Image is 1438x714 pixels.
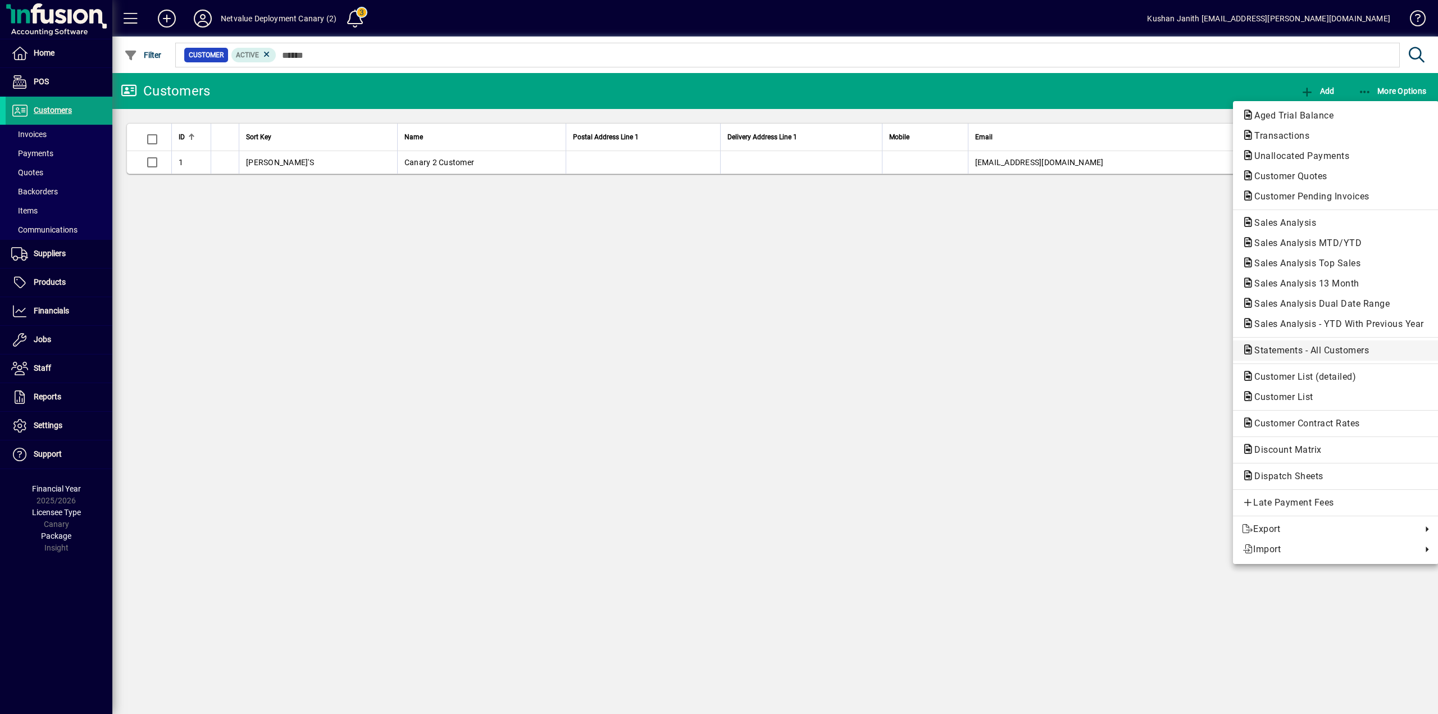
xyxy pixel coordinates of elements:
[1242,171,1333,181] span: Customer Quotes
[1242,217,1322,228] span: Sales Analysis
[1242,371,1362,382] span: Customer List (detailed)
[1242,496,1430,510] span: Late Payment Fees
[1242,191,1375,202] span: Customer Pending Invoices
[1242,110,1339,121] span: Aged Trial Balance
[1242,471,1329,481] span: Dispatch Sheets
[1242,444,1327,455] span: Discount Matrix
[1242,151,1355,161] span: Unallocated Payments
[1242,298,1395,309] span: Sales Analysis Dual Date Range
[1242,130,1315,141] span: Transactions
[1242,418,1366,429] span: Customer Contract Rates
[1242,319,1430,329] span: Sales Analysis - YTD With Previous Year
[1242,345,1375,356] span: Statements - All Customers
[1242,258,1366,269] span: Sales Analysis Top Sales
[1242,392,1319,402] span: Customer List
[1242,238,1367,248] span: Sales Analysis MTD/YTD
[1242,543,1416,556] span: Import
[1242,522,1416,536] span: Export
[1242,278,1365,289] span: Sales Analysis 13 Month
